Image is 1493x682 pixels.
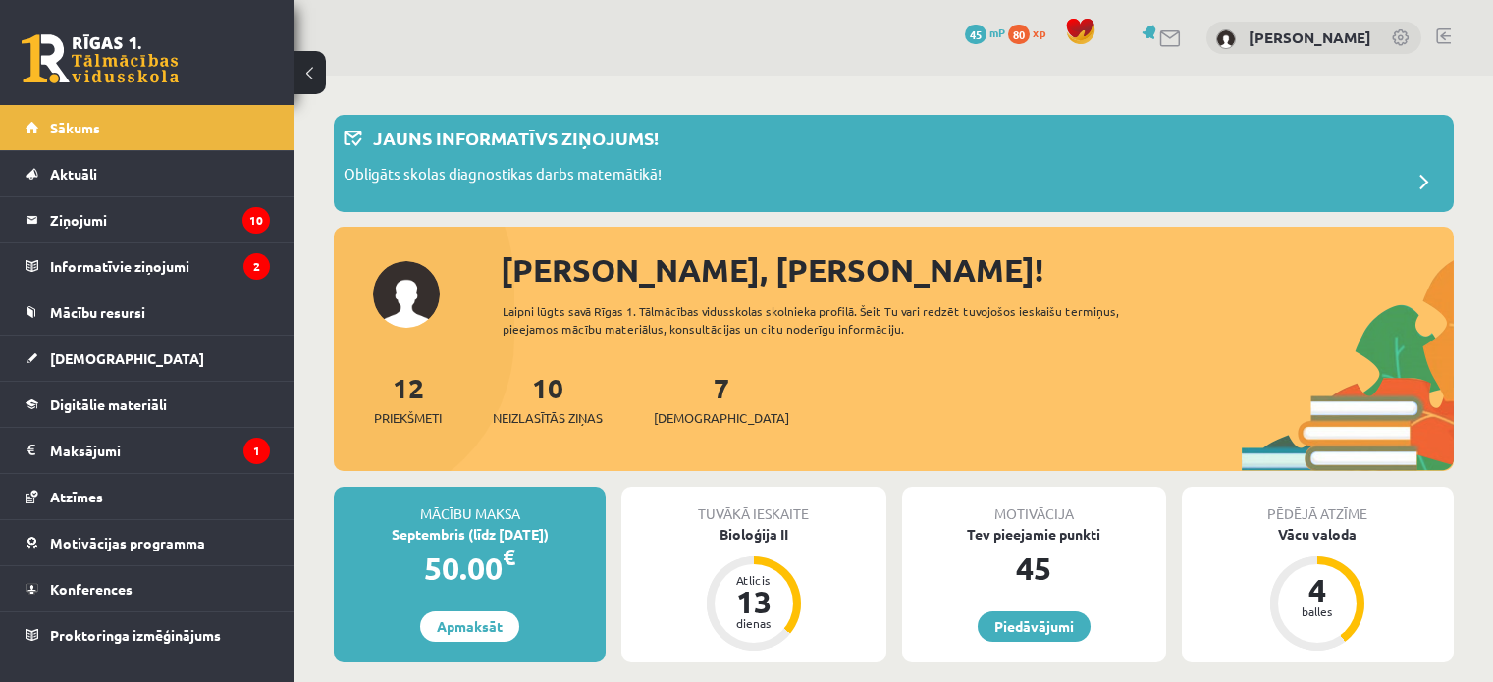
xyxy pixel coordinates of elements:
span: Mācību resursi [50,303,145,321]
legend: Maksājumi [50,428,270,473]
div: Vācu valoda [1182,524,1454,545]
span: Priekšmeti [374,408,442,428]
a: Aktuāli [26,151,270,196]
div: Tuvākā ieskaite [621,487,885,524]
span: Aktuāli [50,165,97,183]
div: Mācību maksa [334,487,606,524]
div: Septembris (līdz [DATE]) [334,524,606,545]
a: 45 mP [965,25,1005,40]
p: Obligāts skolas diagnostikas darbs matemātikā! [344,163,662,190]
div: balles [1288,605,1347,617]
a: Atzīmes [26,474,270,519]
div: Tev pieejamie punkti [902,524,1166,545]
a: 12Priekšmeti [374,370,442,428]
legend: Informatīvie ziņojumi [50,243,270,289]
div: dienas [724,617,783,629]
span: Proktoringa izmēģinājums [50,626,221,644]
a: Piedāvājumi [978,611,1091,642]
span: Konferences [50,580,133,598]
a: 7[DEMOGRAPHIC_DATA] [654,370,789,428]
i: 1 [243,438,270,464]
div: 13 [724,586,783,617]
a: Digitālie materiāli [26,382,270,427]
span: xp [1033,25,1045,40]
a: Bioloģija II Atlicis 13 dienas [621,524,885,654]
a: Mācību resursi [26,289,270,335]
a: Rīgas 1. Tālmācības vidusskola [22,34,179,83]
legend: Ziņojumi [50,197,270,242]
a: Konferences [26,566,270,611]
a: Apmaksāt [420,611,519,642]
a: Maksājumi1 [26,428,270,473]
a: Proktoringa izmēģinājums [26,612,270,657]
div: Bioloģija II [621,524,885,545]
img: Rihards Akermanis [1216,29,1236,49]
p: Jauns informatīvs ziņojums! [373,125,659,151]
div: Pēdējā atzīme [1182,487,1454,524]
span: Atzīmes [50,488,103,505]
a: [DEMOGRAPHIC_DATA] [26,336,270,381]
span: Motivācijas programma [50,534,205,551]
span: € [503,543,515,571]
a: Informatīvie ziņojumi2 [26,243,270,289]
span: [DEMOGRAPHIC_DATA] [50,349,204,367]
div: Atlicis [724,574,783,586]
span: 45 [965,25,986,44]
a: [PERSON_NAME] [1249,27,1371,47]
a: 80 xp [1008,25,1055,40]
i: 10 [242,207,270,234]
span: Sākums [50,119,100,136]
div: 4 [1288,574,1347,605]
a: Motivācijas programma [26,520,270,565]
i: 2 [243,253,270,280]
span: mP [989,25,1005,40]
div: Motivācija [902,487,1166,524]
span: Neizlasītās ziņas [493,408,603,428]
div: [PERSON_NAME], [PERSON_NAME]! [501,246,1454,293]
a: Jauns informatīvs ziņojums! Obligāts skolas diagnostikas darbs matemātikā! [344,125,1444,202]
div: 45 [902,545,1166,592]
span: [DEMOGRAPHIC_DATA] [654,408,789,428]
span: 80 [1008,25,1030,44]
a: Vācu valoda 4 balles [1182,524,1454,654]
div: Laipni lūgts savā Rīgas 1. Tālmācības vidusskolas skolnieka profilā. Šeit Tu vari redzēt tuvojošo... [503,302,1175,338]
a: Ziņojumi10 [26,197,270,242]
a: Sākums [26,105,270,150]
span: Digitālie materiāli [50,395,167,413]
a: 10Neizlasītās ziņas [493,370,603,428]
div: 50.00 [334,545,606,592]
